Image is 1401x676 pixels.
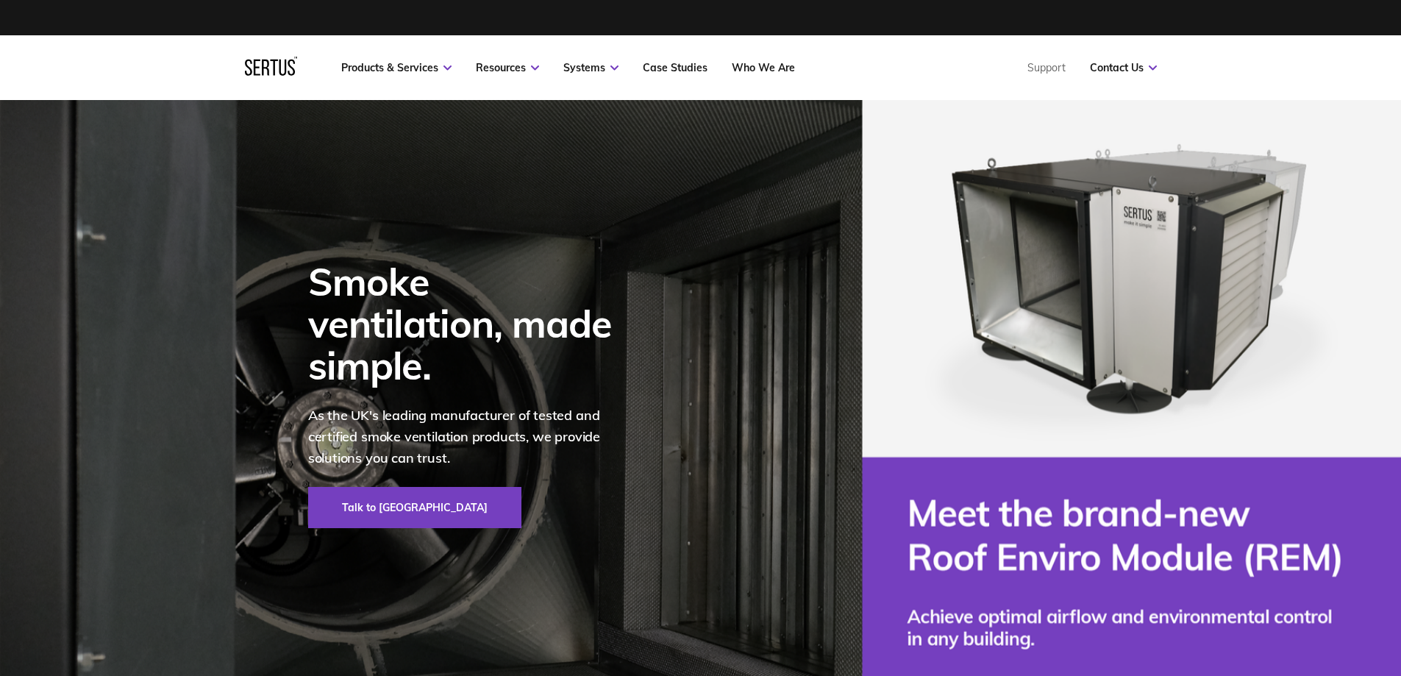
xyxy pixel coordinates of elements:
[732,61,795,74] a: Who We Are
[341,61,452,74] a: Products & Services
[643,61,707,74] a: Case Studies
[308,260,632,387] div: Smoke ventilation, made simple.
[476,61,539,74] a: Resources
[308,405,632,469] p: As the UK's leading manufacturer of tested and certified smoke ventilation products, we provide s...
[563,61,618,74] a: Systems
[1027,61,1066,74] a: Support
[308,487,521,528] a: Talk to [GEOGRAPHIC_DATA]
[1090,61,1157,74] a: Contact Us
